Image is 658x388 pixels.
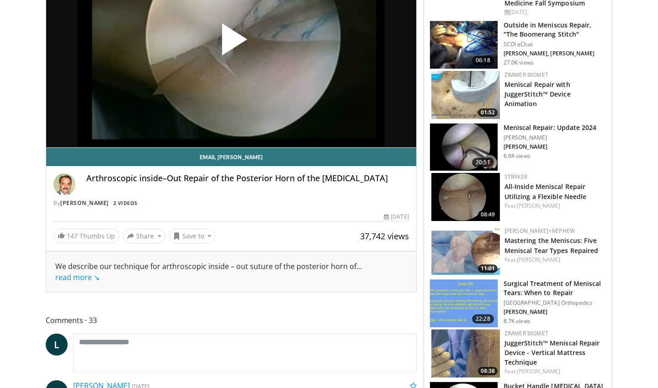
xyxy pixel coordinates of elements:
[55,261,407,283] div: We describe our technique for arthroscopic inside – out suture of the posterior horn of
[504,227,575,235] a: [PERSON_NAME]+Nephew
[504,236,599,254] a: Mastering the Meniscus: Five Meniscal Tear Types Repaired
[123,229,165,243] button: Share
[431,71,500,119] img: 50c219b3-c08f-4b6c-9bf8-c5ca6333d247.150x105_q85_crop-smart_upscale.jpg
[431,329,500,377] img: 2a3b4a07-45c8-4c84-84a6-5dfa6e9b1a12.150x105_q85_crop-smart_upscale.jpg
[431,227,500,275] a: 11:01
[504,134,597,141] p: [PERSON_NAME]
[169,229,216,243] button: Save to
[478,210,498,219] span: 08:49
[431,173,500,221] a: 08:49
[504,318,531,325] p: 8.7K views
[504,71,548,79] a: Zimmer Biomet
[430,21,498,69] img: Vx8lr-LI9TPdNKgn5hMDoxOm1xO-1jSC.150x105_q85_crop-smart_upscale.jpg
[472,314,494,323] span: 22:28
[504,21,606,39] h3: Outside in Meniscus Repair, "The Boomerang Stitch"
[110,199,140,207] a: 2 Videos
[504,339,600,366] a: JuggerStitch™ Meniscal Repair Device - Vertical Mattress Technique
[517,367,560,375] a: [PERSON_NAME]
[86,173,409,183] h4: Arthroscopic inside–Out Repair of the Posterior Horn of the [MEDICAL_DATA]
[504,182,587,200] a: All-Inside Meniscal Repair Utilizing a Flexible Needle
[46,334,68,356] a: L
[46,148,416,166] a: Email [PERSON_NAME]
[504,123,597,132] h3: Meniscal Repair: Update 2024
[504,8,605,16] div: [DATE]
[472,158,494,167] span: 20:51
[430,279,606,328] a: 22:28 Surgical Treatment of Meniscal Tears: When to Repair [GEOGRAPHIC_DATA] Orthopedics [PERSON_...
[478,367,498,375] span: 08:38
[53,199,409,207] div: By
[430,280,498,327] img: 73f26c0b-5ccf-44fc-8ea3-fdebfe20c8f0.150x105_q85_crop-smart_upscale.jpg
[504,256,605,264] div: Feat.
[431,329,500,377] a: 08:38
[384,213,409,221] div: [DATE]
[504,299,606,307] p: [GEOGRAPHIC_DATA] Orthopedics
[504,50,606,57] p: [PERSON_NAME], [PERSON_NAME]
[504,80,571,108] a: Meniscal Repair with JuggerStitch™ Device Animation
[504,202,605,210] div: Feat.
[504,367,605,376] div: Feat.
[504,152,531,160] p: 6.6K views
[472,56,494,65] span: 06:18
[53,229,119,243] a: 147 Thumbs Up
[55,261,362,282] span: ...
[67,232,78,240] span: 147
[430,123,606,172] a: 20:51 Meniscal Repair: Update 2024 [PERSON_NAME] [PERSON_NAME] 6.6K views
[360,231,409,242] span: 37,742 views
[60,199,109,207] a: [PERSON_NAME]
[53,173,75,195] img: Avatar
[430,124,498,171] img: 106a3a39-ec7f-4e65-a126-9a23cf1eacd5.150x105_q85_crop-smart_upscale.jpg
[517,256,560,264] a: [PERSON_NAME]
[504,308,606,316] p: [PERSON_NAME]
[55,272,100,282] a: read more ↘
[504,59,534,66] p: 27.0K views
[431,71,500,119] a: 01:52
[478,108,498,117] span: 01:52
[504,143,597,151] p: [PERSON_NAME]
[504,279,606,297] h3: Surgical Treatment of Meniscal Tears: When to Repair
[504,41,606,48] p: SCOI eChat
[430,21,606,69] a: 06:18 Outside in Meniscus Repair, "The Boomerang Stitch" SCOI eChat [PERSON_NAME], [PERSON_NAME] ...
[431,227,500,275] img: 44c00b1e-3a75-4e34-bb5c-37c6caafe70b.150x105_q85_crop-smart_upscale.jpg
[46,314,417,326] span: Comments 33
[504,173,527,181] a: Stryker
[517,202,560,210] a: [PERSON_NAME]
[504,329,548,337] a: Zimmer Biomet
[431,173,500,221] img: 1c2750b8-5e5e-4220-9de8-d61e1844207f.150x105_q85_crop-smart_upscale.jpg
[478,264,498,273] span: 11:01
